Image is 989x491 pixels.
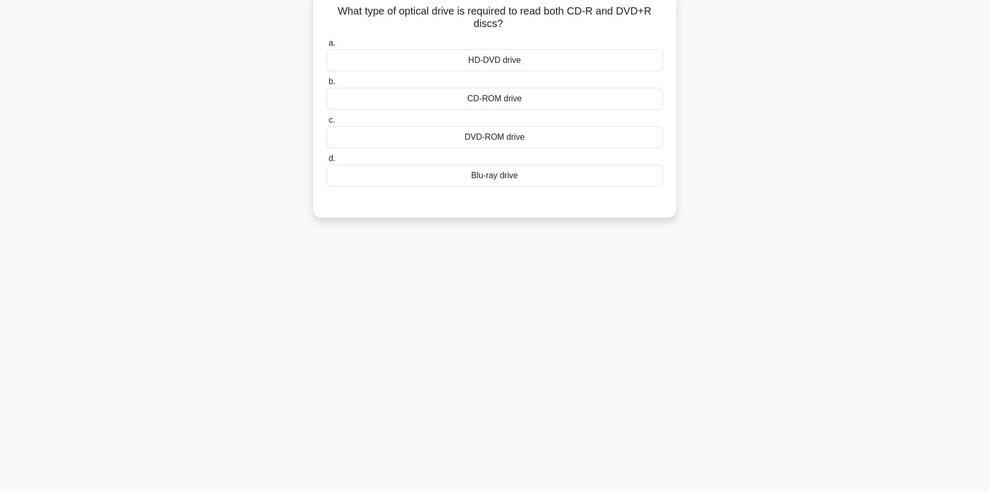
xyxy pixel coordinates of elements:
div: Blu-ray drive [327,165,663,187]
h5: What type of optical drive is required to read both CD-R and DVD+R discs? [326,5,664,31]
span: c. [329,115,335,124]
div: CD-ROM drive [327,88,663,110]
div: DVD-ROM drive [327,126,663,148]
span: d. [329,154,335,163]
span: a. [329,38,335,47]
div: HD-DVD drive [327,49,663,71]
span: b. [329,77,335,86]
